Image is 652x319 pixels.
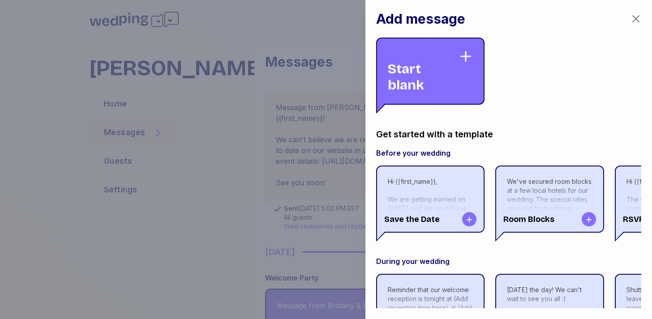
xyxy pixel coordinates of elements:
div: Room Blocks [496,207,603,232]
div: Start blank [388,49,459,93]
h1: Add message [376,11,465,27]
div: Save the Date [377,207,484,232]
div: During your wedding [376,256,641,267]
div: Get started with a template [376,114,641,148]
div: Before your wedding [376,148,641,158]
div: We've secured room blocks at a few local hotels for our wedding. The special rates are valid for ... [507,177,592,258]
div: Hi {{first_name}}, We are getting married on [DATE] and we would love for you to join us! Please ... [388,177,473,285]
